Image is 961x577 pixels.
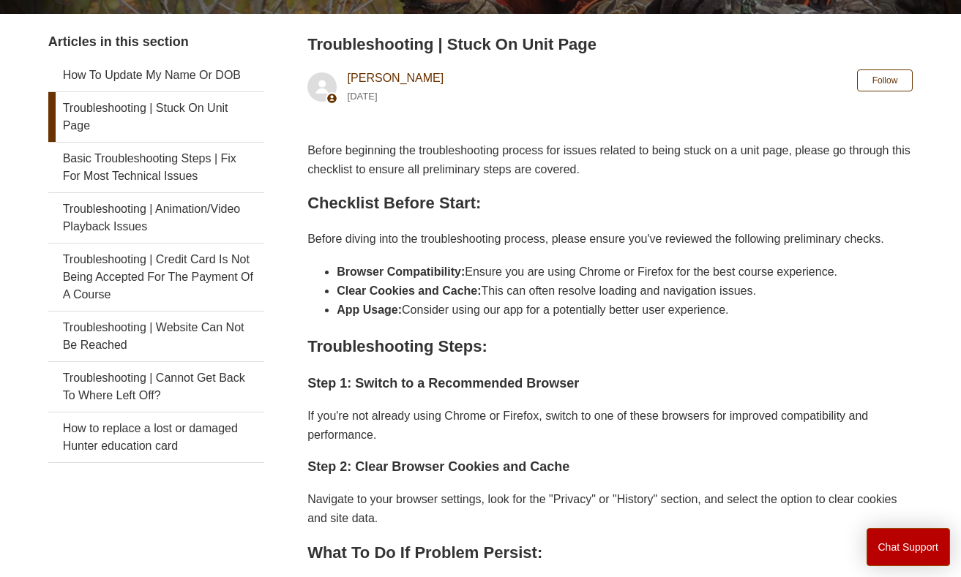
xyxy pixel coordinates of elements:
h3: Step 1: Switch to a Recommended Browser [307,373,913,394]
p: Navigate to your browser settings, look for the "Privacy" or "History" section, and select the op... [307,490,913,527]
a: Troubleshooting | Credit Card Is Not Being Accepted For The Payment Of A Course [48,244,264,311]
button: Chat Support [867,528,951,566]
li: Ensure you are using Chrome or Firefox for the best course experience. [337,263,913,282]
a: [PERSON_NAME] [348,72,444,84]
span: Articles in this section [48,34,189,49]
time: 05/15/2024, 10:36 [348,91,378,102]
h2: What To Do If Problem Persist: [307,540,913,565]
a: Troubleshooting | Website Can Not Be Reached [48,312,264,361]
p: If you're not already using Chrome or Firefox, switch to one of these browsers for improved compa... [307,407,913,444]
h2: Troubleshooting Steps: [307,333,913,359]
li: Consider using our app for a potentially better user experience. [337,301,913,320]
a: Basic Troubleshooting Steps | Fix For Most Technical Issues [48,143,264,192]
h2: Troubleshooting | Stuck On Unit Page [307,32,913,56]
a: How to replace a lost or damaged Hunter education card [48,412,264,462]
a: Troubleshooting | Cannot Get Back To Where Left Off? [48,362,264,412]
strong: Clear Cookies and Cache: [337,284,481,297]
p: Before diving into the troubleshooting process, please ensure you've reviewed the following preli... [307,230,913,249]
h3: Step 2: Clear Browser Cookies and Cache [307,456,913,478]
strong: Browser Compatibility: [337,265,465,278]
li: This can often resolve loading and navigation issues. [337,282,913,301]
a: How To Update My Name Or DOB [48,59,264,91]
a: Troubleshooting | Stuck On Unit Page [48,92,264,142]
strong: App Usage: [337,303,402,316]
a: Troubleshooting | Animation/Video Playback Issues [48,193,264,243]
p: Before beginning the troubleshooting process for issues related to being stuck on a unit page, pl... [307,141,913,178]
button: Follow Article [857,69,913,91]
h2: Checklist Before Start: [307,190,913,216]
